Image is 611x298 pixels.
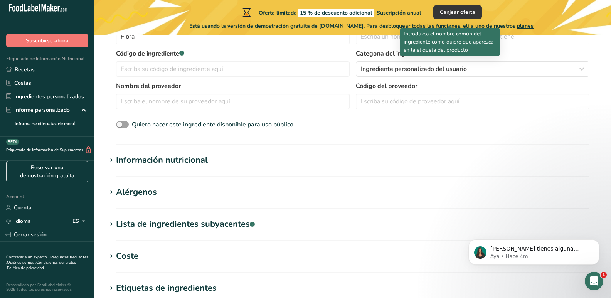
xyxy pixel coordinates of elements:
[7,265,44,271] a: Política de privacidad
[6,106,70,114] div: Informe personalizado
[440,8,475,16] span: Canjear oferta
[433,5,482,19] button: Canjear oferta
[356,61,589,77] button: Ingrediente personalizado del usuario
[6,214,31,228] a: Idioma
[601,272,607,278] span: 1
[116,29,350,44] input: Escriba el nombre de su ingrediente aquí
[116,186,157,199] div: Alérgenos
[116,218,255,231] div: Lista de ingredientes subyacentes
[404,30,496,54] p: Introduzca el nombre común del ingrediente como quiere que aparezca en la etiqueta del producto
[457,223,611,277] iframe: Intercom notifications mensaje
[116,81,350,91] label: Nombre del proveedor
[361,64,467,74] span: Ingrediente personalizado del usuario
[72,217,88,226] div: ES
[7,260,36,265] a: Quiénes somos .
[298,9,374,17] span: 15 % de descuento adicional
[116,250,138,263] div: Coste
[6,254,88,265] a: Preguntas frecuentes .
[377,9,421,17] span: Suscripción anual
[517,22,534,30] span: planes
[6,139,19,145] div: BETA
[356,81,589,91] label: Código del proveedor
[116,49,350,58] label: Código de ingrediente
[6,283,88,292] div: Desarrollado por FoodLabelMaker © 2025 Todos los derechos reservados
[6,161,88,182] a: Reservar una demostración gratuita
[585,272,603,290] iframe: Intercom live chat
[356,29,589,44] input: Escriba un nombre alternativo de ingrediente si lo tiene.
[356,94,589,109] input: Escriba su código de proveedor aquí
[189,22,534,30] span: Está usando la versión de demostración gratuita de [DOMAIN_NAME]. Para desbloquear todas las func...
[6,34,88,47] button: Suscribirse ahora
[6,260,76,271] a: Condiciones generales .
[241,8,421,17] div: Oferta limitada
[6,254,49,260] a: Contratar a un experto .
[356,49,589,58] label: Categoría del ingrediente
[132,120,293,129] span: Quiero hacer este ingrediente disponible para uso público
[116,61,350,77] input: Escriba su código de ingrediente aquí
[26,37,69,45] span: Suscribirse ahora
[116,94,350,109] input: Escriba el nombre de su proveedor aquí
[116,282,217,295] div: Etiquetas de ingredientes
[116,154,208,167] div: Información nutricional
